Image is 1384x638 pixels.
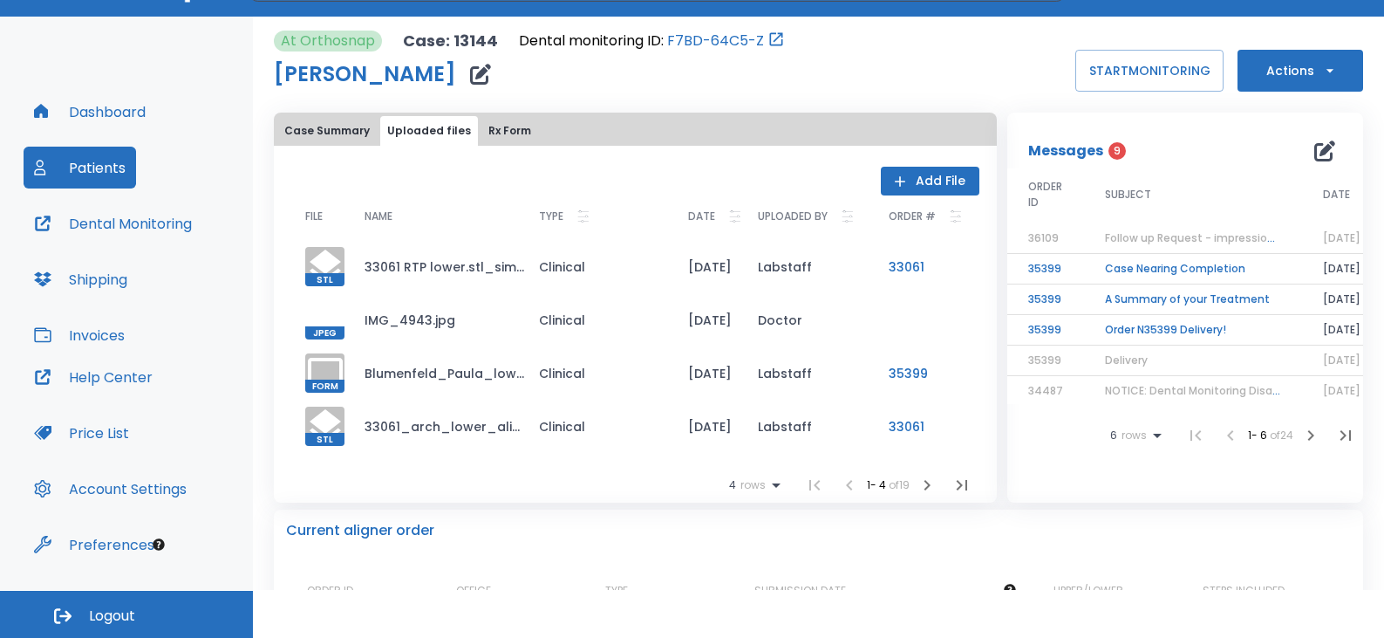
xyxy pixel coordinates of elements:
[525,346,674,400] td: Clinical
[889,477,910,492] span: of 19
[89,607,135,626] span: Logout
[481,116,538,146] button: Rx Form
[351,346,525,400] td: Blumenfeld_Paula_lower_16-20.form
[1248,428,1270,442] span: 1 - 6
[1117,429,1147,442] span: rows
[688,206,715,227] p: DATE
[24,314,135,356] button: Invoices
[1110,429,1117,442] span: 6
[758,206,828,227] p: UPLOADED BY
[351,400,525,453] td: 33061_arch_lower_aligned.stl_simplified.stl
[875,240,979,293] td: 33061
[1323,383,1360,398] span: [DATE]
[24,412,140,454] button: Price List
[519,31,785,51] div: Open patient in dental monitoring portal
[875,346,979,400] td: 35399
[519,31,664,51] p: Dental monitoring ID:
[744,346,875,400] td: Labstaff
[1302,315,1381,346] td: [DATE]
[24,468,197,510] button: Account Settings
[889,206,936,227] p: ORDER #
[1028,230,1059,245] span: 36109
[24,202,202,244] button: Dental Monitoring
[1203,583,1285,599] p: STEPS INCLUDED
[1028,179,1063,210] span: ORDER ID
[403,31,498,51] p: Case: 13144
[1108,142,1126,160] span: 9
[1084,254,1302,285] td: Case Nearing Completion
[744,293,875,346] td: Doctor
[1007,254,1084,285] td: 35399
[24,524,165,566] button: Preferences
[875,400,979,453] td: 33061
[754,583,846,599] p: SUBMISSION DATE
[1323,187,1350,202] span: DATE
[1084,285,1302,315] td: A Summary of your Treatment
[151,537,167,552] div: Tooltip anchor
[744,240,875,293] td: Labstaff
[744,400,875,453] td: Labstaff
[24,356,163,398] button: Help Center
[525,293,674,346] td: Clinical
[305,211,323,222] span: FILE
[24,91,156,133] button: Dashboard
[277,116,377,146] button: Case Summary
[1105,230,1372,245] span: Follow up Request - impressions not yet received
[729,479,736,491] span: 4
[1237,50,1363,92] button: Actions
[1323,230,1360,245] span: [DATE]
[24,258,138,300] button: Shipping
[674,240,744,293] td: [DATE]
[1028,383,1063,398] span: 34487
[305,326,344,340] span: JPEG
[1270,428,1293,442] span: of 24
[674,400,744,453] td: [DATE]
[1007,315,1084,346] td: 35399
[305,380,344,393] span: FORM
[1302,285,1381,315] td: [DATE]
[674,346,744,400] td: [DATE]
[305,273,344,286] span: STL
[24,147,136,189] button: Patients
[1084,315,1302,346] td: Order N35399 Delivery!
[274,64,456,85] h1: [PERSON_NAME]
[1028,353,1061,367] span: 35399
[281,31,375,51] p: At Orthosnap
[1007,285,1084,315] td: 35399
[605,583,628,599] p: TYPE
[456,583,491,599] p: OFFICE
[1323,353,1360,367] span: [DATE]
[525,400,674,453] td: Clinical
[867,477,889,492] span: 1 - 4
[736,479,766,491] span: rows
[539,206,563,227] p: TYPE
[1028,141,1103,161] p: Messages
[1302,254,1381,285] td: [DATE]
[1105,187,1151,202] span: SUBJECT
[286,520,434,541] p: Current aligner order
[881,167,979,196] button: Add File
[674,293,744,346] td: [DATE]
[380,116,478,146] button: Uploaded files
[351,240,525,293] td: 33061 RTP lower.stl_simplified.stl
[365,211,392,222] span: NAME
[904,587,1017,600] span: The date will be available after approving treatment plan
[1053,583,1123,599] p: UPPER/LOWER
[667,31,764,51] a: F7BD-64C5-Z
[1105,353,1148,367] span: Delivery
[1075,50,1224,92] button: STARTMONITORING
[351,293,525,346] td: IMG_4943.jpg
[307,583,353,599] p: ORDER ID
[525,240,674,293] td: Clinical
[305,433,344,446] span: STL
[277,116,993,146] div: tabs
